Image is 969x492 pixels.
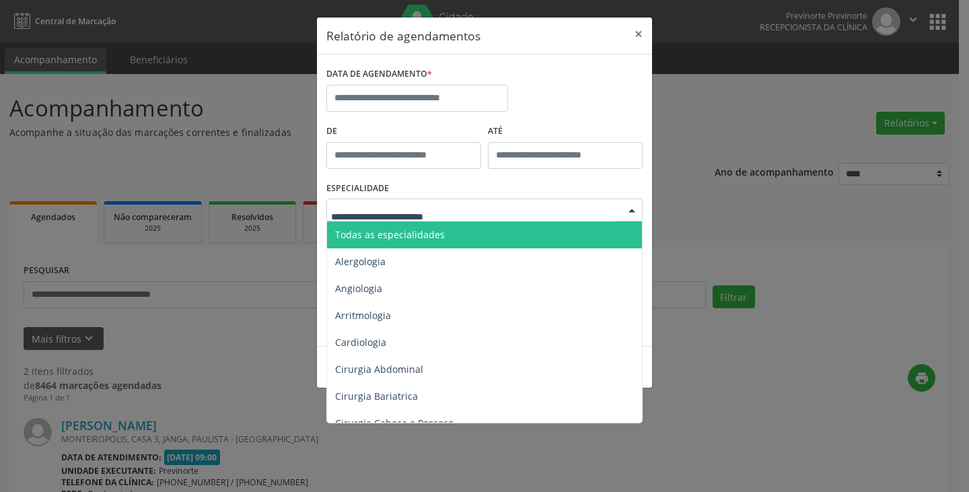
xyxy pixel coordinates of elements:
span: Angiologia [335,282,382,295]
span: Arritmologia [335,309,391,322]
button: Close [625,17,652,50]
span: Cirurgia Abdominal [335,363,423,376]
label: ATÉ [488,121,643,142]
span: Alergologia [335,255,386,268]
span: Cardiologia [335,336,386,349]
span: Cirurgia Cabeça e Pescoço [335,417,454,429]
span: Todas as especialidades [335,228,445,241]
label: ESPECIALIDADE [326,178,389,199]
label: De [326,121,481,142]
h5: Relatório de agendamentos [326,27,480,44]
span: Cirurgia Bariatrica [335,390,418,402]
label: DATA DE AGENDAMENTO [326,64,432,85]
